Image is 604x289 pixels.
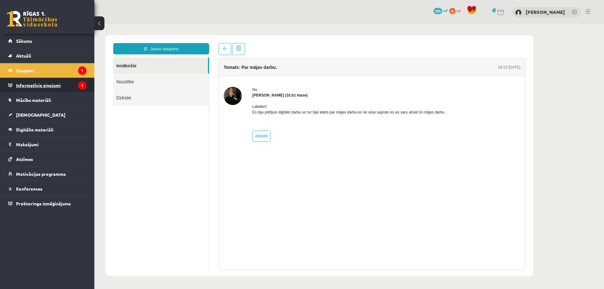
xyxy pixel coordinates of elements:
[8,34,87,48] a: Sākums
[19,65,115,81] a: Dzēstie
[8,152,87,166] a: Atzīmes
[78,66,87,75] i: 1
[449,8,456,14] span: 0
[8,137,87,152] a: Maksājumi
[16,127,53,132] span: Digitālie materiāli
[16,156,33,162] span: Atzīmes
[16,78,87,92] legend: Informatīvie ziņojumi
[158,63,351,68] div: No:
[19,19,115,30] a: Jauns ziņojums
[515,9,522,16] img: Karloss Filips Filipsons
[443,8,448,13] span: mP
[16,171,66,177] span: Motivācijas programma
[456,8,461,13] span: xp
[7,11,57,27] a: Rīgas 1. Tālmācības vidusskola
[8,122,87,137] a: Digitālie materiāli
[433,8,448,13] a: 105 mP
[8,63,87,78] a: Ziņojumi1
[16,97,51,103] span: Mācību materiāli
[19,49,115,65] a: Nosūtītie
[16,63,87,78] legend: Ziņojumi
[8,93,87,107] a: Mācību materiāli
[16,201,71,206] span: Proktoringa izmēģinājums
[19,33,114,49] a: Ienākošie
[8,108,87,122] a: [DEMOGRAPHIC_DATA]
[158,80,351,91] p: Labdien! Es biju pildījusi digitālo darbu un tur bija teikts par mājas darbu,es ne visai sapratu ...
[16,38,32,44] span: Sākums
[129,63,148,81] img: Madara Andersone
[129,41,182,46] h4: Temats: Par mājas darbu.
[8,48,87,63] a: Aktuāli
[433,8,442,14] span: 105
[449,8,464,13] a: 0 xp
[8,78,87,92] a: Informatīvie ziņojumi1
[16,186,42,192] span: Konferences
[8,196,87,211] a: Proktoringa izmēģinājums
[8,167,87,181] a: Motivācijas programma
[16,53,31,58] span: Aktuāli
[16,112,65,118] span: [DEMOGRAPHIC_DATA]
[78,81,87,90] i: 1
[8,181,87,196] a: Konferences
[404,40,426,46] div: 16:13 [DATE]
[158,106,176,118] a: Atbildēt
[16,137,87,152] legend: Maksājumi
[526,9,565,15] a: [PERSON_NAME]
[158,69,213,73] strong: [PERSON_NAME] (10.b1 klase)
